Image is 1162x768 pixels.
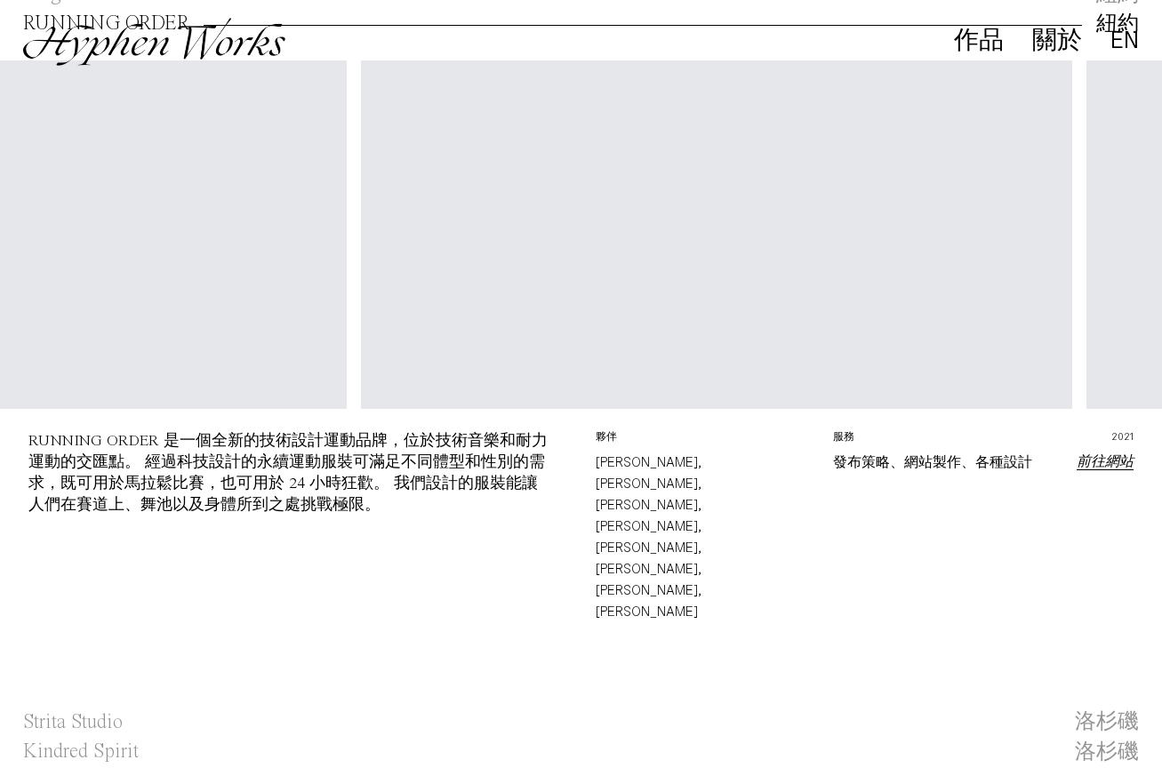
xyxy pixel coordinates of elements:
[596,452,805,622] p: [PERSON_NAME], [PERSON_NAME], [PERSON_NAME], [PERSON_NAME], [PERSON_NAME], [PERSON_NAME], [PERSON...
[1032,32,1082,52] a: 關於
[833,430,1043,452] p: 服務
[833,452,1043,473] p: 發布策略、網站製作、各種設計
[1077,455,1134,469] a: 前往網站
[28,433,548,513] div: RUNNING ORDER 是一個全新的技術設計運動品牌，位於技術音樂和耐力運動的交匯點。 經過科技設計的永續運動服裝可滿足不同體型和性別的需求，既可用於馬拉鬆比賽，也可用於 24 小時狂歡。 ...
[1075,738,1139,766] div: 洛杉磯
[954,28,1004,53] div: 作品
[1110,31,1139,50] a: EN
[954,32,1004,52] a: 作品
[1071,430,1134,452] p: 2021
[23,708,123,737] span: Strita Studio
[23,737,139,766] span: Kindred Spirit
[596,430,805,452] p: 夥伴
[23,18,285,66] img: Hyphen Works
[1075,708,1139,736] div: 洛杉磯
[361,60,1072,416] video: Your browser does not support the video tag.
[1032,28,1082,53] div: 關於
